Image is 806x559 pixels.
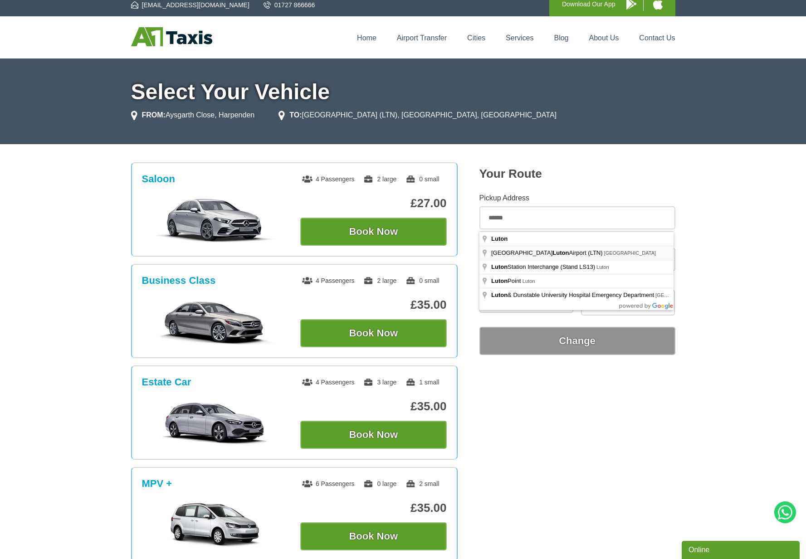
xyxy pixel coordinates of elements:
span: [GEOGRAPHIC_DATA] Airport (LTN) [491,249,604,256]
h3: MPV + [142,478,172,490]
li: [GEOGRAPHIC_DATA] (LTN), [GEOGRAPHIC_DATA], [GEOGRAPHIC_DATA] [278,110,557,121]
img: Estate Car [147,401,283,446]
h2: Your Route [479,167,675,181]
span: 2 small [405,480,439,487]
span: Station Interchange (Stand LS13) [491,263,596,270]
span: [GEOGRAPHIC_DATA], [GEOGRAPHIC_DATA] [655,292,762,298]
span: 0 small [405,175,439,183]
span: 3 large [363,379,396,386]
a: Home [357,34,376,42]
button: Change [479,327,675,355]
span: Luton [491,292,508,298]
a: Airport Transfer [397,34,447,42]
a: Blog [554,34,568,42]
h3: Business Class [142,275,216,287]
span: 2 large [363,277,396,284]
a: Services [506,34,533,42]
span: 1 small [405,379,439,386]
span: 6 Passengers [302,480,355,487]
a: About Us [589,34,619,42]
span: & Dunstable University Hospital Emergency Department [491,292,655,298]
span: 4 Passengers [302,277,355,284]
span: Luton [523,278,535,284]
span: 4 Passengers [302,379,355,386]
button: Book Now [300,319,447,347]
p: £35.00 [300,501,447,515]
h3: Estate Car [142,376,191,388]
span: Luton [596,264,609,270]
a: 01727 866666 [264,0,315,10]
span: [GEOGRAPHIC_DATA] [604,250,656,256]
span: 0 small [405,277,439,284]
span: 2 large [363,175,396,183]
li: Aysgarth Close, Harpenden [131,110,255,121]
a: Cities [467,34,485,42]
label: Pickup Address [479,194,675,202]
button: Book Now [300,421,447,449]
p: £27.00 [300,196,447,210]
button: Book Now [300,522,447,550]
span: 0 large [363,480,396,487]
img: MPV + [147,502,283,548]
p: £35.00 [300,399,447,413]
a: [EMAIL_ADDRESS][DOMAIN_NAME] [131,0,249,10]
span: Luton [491,277,508,284]
p: £35.00 [300,298,447,312]
strong: TO: [289,111,302,119]
span: Point [491,277,523,284]
a: Contact Us [639,34,675,42]
img: Saloon [147,198,283,243]
img: Business Class [147,299,283,345]
span: 4 Passengers [302,175,355,183]
img: A1 Taxis St Albans LTD [131,27,212,46]
span: Luton [552,249,569,256]
strong: FROM: [142,111,166,119]
h1: Select Your Vehicle [131,81,675,103]
button: Book Now [300,218,447,246]
span: Luton [491,235,508,242]
h3: Saloon [142,173,175,185]
span: Luton [491,263,508,270]
iframe: chat widget [682,539,801,559]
